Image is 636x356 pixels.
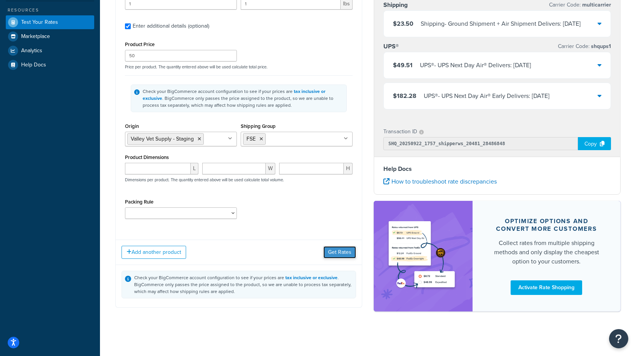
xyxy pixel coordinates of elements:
[266,163,275,174] span: W
[125,41,155,47] label: Product Price
[285,274,338,281] a: tax inclusive or exclusive
[581,1,611,9] span: multicarrier
[125,123,139,129] label: Origin
[383,2,408,9] h3: Shipping
[123,177,284,182] p: Dimensions per product. The quantity entered above will be used calculate total volume.
[125,154,169,160] label: Product Dimensions
[383,43,399,51] h3: UPS®
[122,246,186,259] button: Add another product
[21,62,46,68] span: Help Docs
[6,44,94,58] a: Analytics
[125,199,153,205] label: Packing Rule
[393,20,413,28] span: $23.50
[383,177,497,186] a: How to troubleshoot rate discrepancies
[21,19,58,26] span: Test Your Rates
[6,58,94,72] a: Help Docs
[125,23,131,29] input: Enter additional details (optional)
[383,127,417,137] p: Transaction ID
[6,30,94,43] a: Marketplace
[143,88,325,102] a: tax inclusive or exclusive
[6,7,94,13] div: Resources
[421,19,581,30] div: Shipping - Ground Shipment + Air Shipment Delivers: [DATE]
[246,135,256,143] span: FSE
[191,163,198,174] span: L
[558,41,611,52] p: Carrier Code:
[133,21,209,31] div: Enter additional details (optional)
[578,137,611,151] div: Copy
[241,123,276,129] label: Shipping Group
[420,60,531,71] div: UPS® - UPS Next Day Air® Delivers: [DATE]
[385,213,461,300] img: feature-image-rateshop-7084cbbcb2e67ef1d54c2e976f0e592697130d5817b016cf7cc7e13314366067.png
[6,15,94,29] a: Test Your Rates
[511,280,582,295] a: Activate Rate Shopping
[424,91,549,102] div: UPS® - UPS Next Day Air® Early Delivers: [DATE]
[609,329,628,348] button: Open Resource Center
[491,238,602,266] div: Collect rates from multiple shipping methods and only display the cheapest option to your customers.
[344,163,353,174] span: H
[491,217,602,233] div: Optimize options and convert more customers
[383,165,611,174] h4: Help Docs
[131,135,194,143] span: Valley Vet Supply - Staging
[123,64,355,70] p: Price per product. The quantity entered above will be used calculate total price.
[393,92,416,101] span: $182.28
[589,43,611,51] span: shqups1
[323,246,356,258] button: Get Rates
[134,274,353,295] div: Check your BigCommerce account configuration to see if your prices are . BigCommerce only passes ...
[143,88,343,109] div: Check your BigCommerce account configuration to see if your prices are . BigCommerce only passes ...
[393,61,413,70] span: $49.51
[21,48,42,54] span: Analytics
[21,33,50,40] span: Marketplace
